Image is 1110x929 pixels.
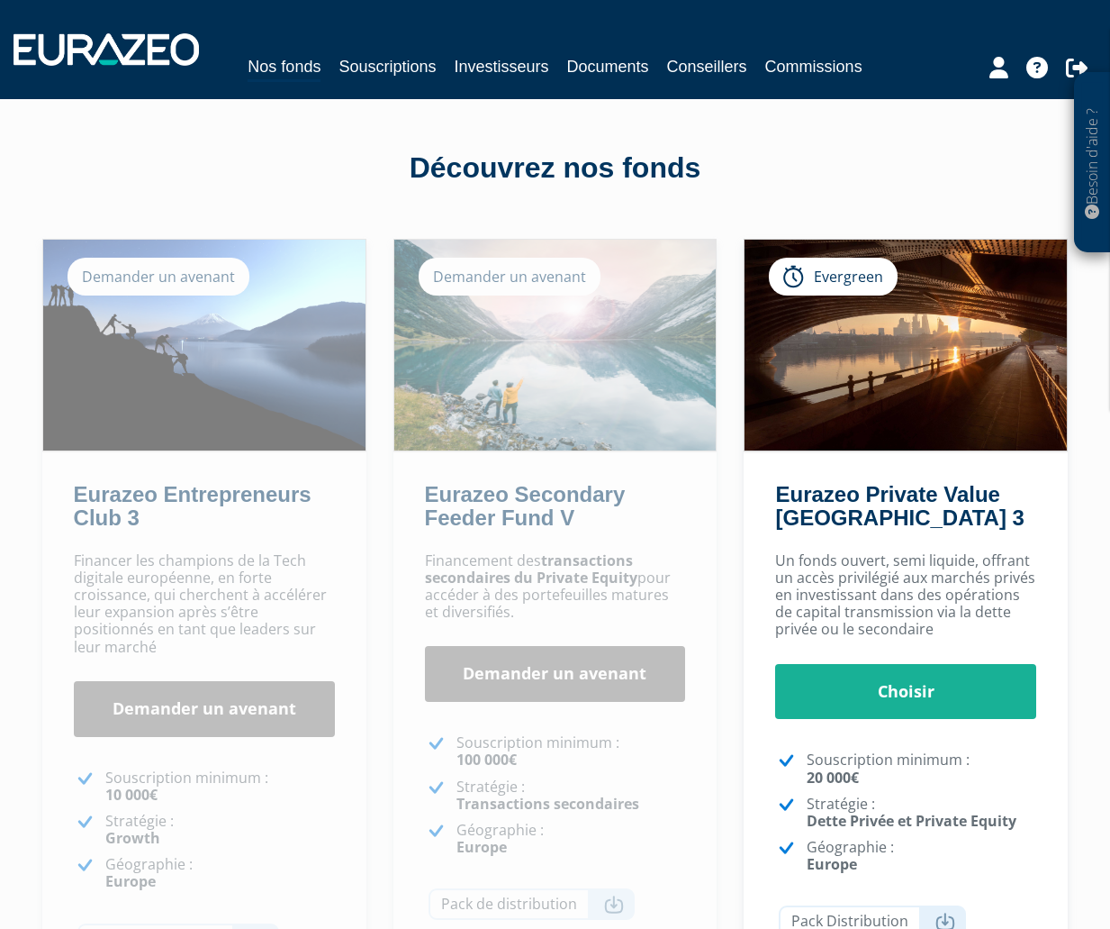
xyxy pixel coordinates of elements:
[105,813,335,847] p: Stratégie :
[42,148,1069,189] div: Découvrez nos fonds
[425,482,626,530] a: Eurazeo Secondary Feeder Fund V
[456,822,686,856] p: Géographie :
[425,646,686,702] a: Demander un avenant
[394,240,717,451] img: Eurazeo Secondary Feeder Fund V
[74,552,335,656] p: Financer les champions de la Tech digitale européenne, en forte croissance, qui cherchent à accél...
[807,839,1036,873] p: Géographie :
[807,796,1036,830] p: Stratégie :
[105,828,160,848] strong: Growth
[419,258,600,296] div: Demander un avenant
[105,770,335,804] p: Souscription minimum :
[1082,82,1103,244] p: Besoin d'aide ?
[454,54,548,79] a: Investisseurs
[456,794,639,814] strong: Transactions secondaires
[456,779,686,813] p: Stratégie :
[807,811,1016,831] strong: Dette Privée et Private Equity
[807,751,1036,786] p: Souscription minimum :
[775,664,1036,720] a: Choisir
[429,888,635,920] a: Pack de distribution
[425,551,637,587] strong: transactions secondaires du Private Equity
[74,681,335,737] a: Demander un avenant
[425,552,686,622] p: Financement des pour accéder à des portefeuilles matures et diversifiés.
[775,552,1036,639] p: Un fonds ouvert, semi liquide, offrant un accès privilégié aux marchés privés en investissant dan...
[456,734,686,769] p: Souscription minimum :
[807,854,857,874] strong: Europe
[765,54,862,79] a: Commissions
[43,240,365,451] img: Eurazeo Entrepreneurs Club 3
[105,871,156,891] strong: Europe
[456,837,507,857] strong: Europe
[745,240,1067,451] img: Eurazeo Private Value Europe 3
[456,750,517,770] strong: 100 000€
[338,54,436,79] a: Souscriptions
[74,482,311,530] a: Eurazeo Entrepreneurs Club 3
[667,54,747,79] a: Conseillers
[105,785,158,805] strong: 10 000€
[769,258,898,296] div: Evergreen
[105,856,335,890] p: Géographie :
[775,482,1024,530] a: Eurazeo Private Value [GEOGRAPHIC_DATA] 3
[567,54,649,79] a: Documents
[807,768,859,788] strong: 20 000€
[68,258,249,296] div: Demander un avenant
[14,33,199,66] img: 1732889491-logotype_eurazeo_blanc_rvb.png
[248,54,320,82] a: Nos fonds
